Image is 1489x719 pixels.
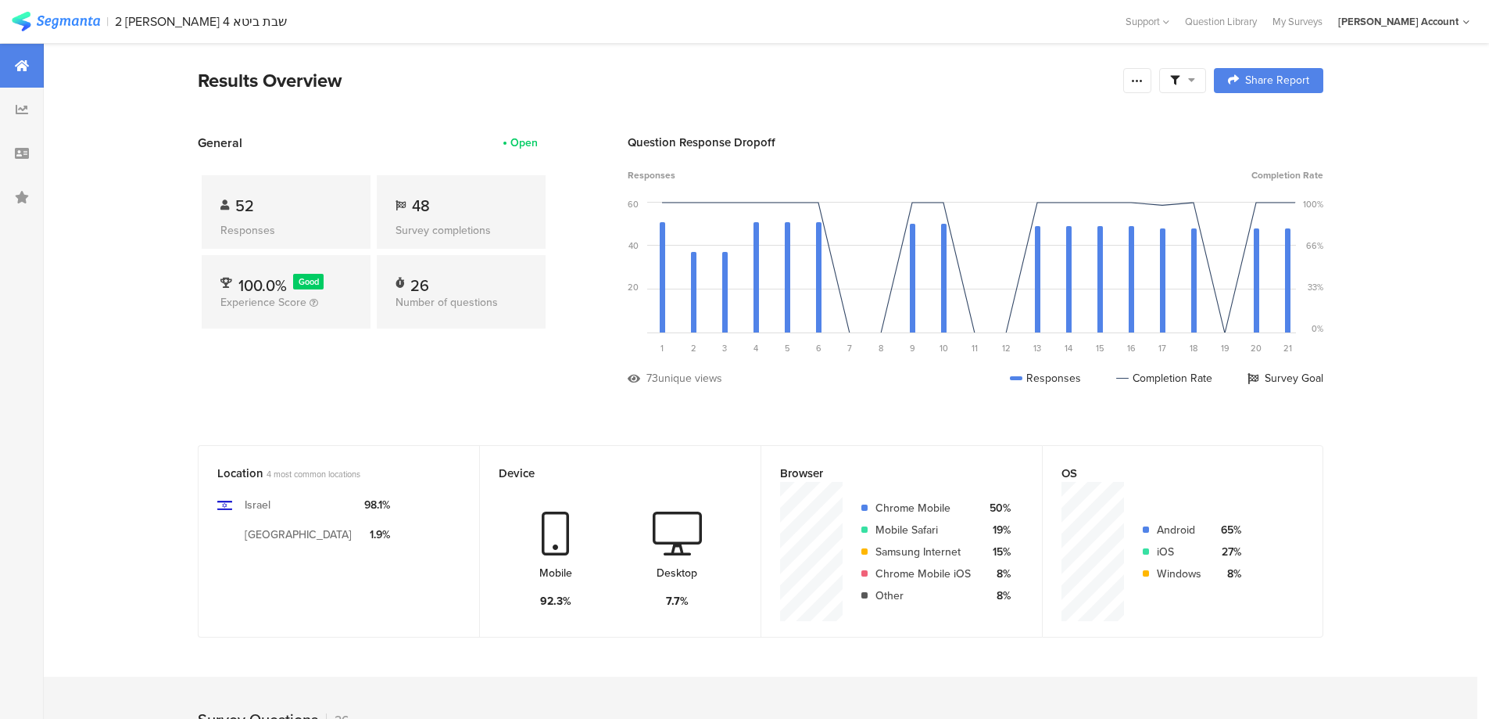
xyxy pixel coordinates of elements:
div: 33% [1308,281,1323,293]
div: 0% [1312,322,1323,335]
span: 9 [910,342,915,354]
span: Good [299,275,319,288]
div: Survey Goal [1247,370,1323,386]
div: Results Overview [198,67,1115,95]
div: 19% [983,522,1011,538]
span: 4 [753,342,758,354]
div: 66% [1306,239,1323,252]
span: 11 [972,342,978,354]
span: 6 [816,342,821,354]
span: 4 most common locations [267,468,360,480]
div: Location [217,465,435,482]
span: 7 [847,342,852,354]
span: 3 [722,342,727,354]
div: 20 [628,281,639,293]
div: Browser [780,465,997,482]
div: 15% [983,544,1011,560]
div: 8% [983,566,1011,582]
span: 20 [1251,342,1262,354]
span: 19 [1221,342,1229,354]
span: Experience Score [220,294,306,311]
div: Device [499,465,716,482]
div: Mobile Safari [875,522,971,538]
div: Completion Rate [1116,370,1212,386]
div: Chrome Mobile iOS [875,566,971,582]
div: 92.3% [540,593,571,609]
div: Question Response Dropoff [628,134,1323,151]
img: segmanta logo [12,12,100,31]
span: 16 [1127,342,1136,354]
div: Responses [1010,370,1081,386]
span: Completion Rate [1251,168,1323,182]
div: 73 [646,370,658,386]
span: 5 [785,342,790,354]
div: Android [1157,522,1201,538]
div: [PERSON_NAME] Account [1338,14,1459,29]
span: 17 [1158,342,1166,354]
div: 60 [628,198,639,210]
a: My Surveys [1265,14,1330,29]
span: 13 [1033,342,1041,354]
div: Chrome Mobile [875,500,971,516]
span: 1 [660,342,664,354]
div: 1.9% [364,527,390,543]
div: Survey completions [396,222,527,239]
span: Share Report [1245,75,1309,86]
span: 12 [1002,342,1011,354]
span: 18 [1190,342,1197,354]
div: iOS [1157,544,1201,560]
div: Responses [220,222,352,239]
div: Support [1126,9,1169,34]
div: 7.7% [666,593,689,609]
div: Mobile [539,565,572,581]
span: 8 [879,342,883,354]
span: 52 [235,194,254,217]
span: 21 [1283,342,1292,354]
div: 100% [1303,198,1323,210]
span: 14 [1065,342,1072,354]
div: Open [510,135,538,151]
div: | [106,13,109,31]
div: 26 [410,274,429,289]
span: 100.0% [238,274,287,297]
span: 2 [691,342,696,354]
div: 98.1% [364,497,390,513]
span: 48 [412,194,430,217]
div: Windows [1157,566,1201,582]
div: 8% [983,588,1011,604]
div: Other [875,588,971,604]
div: [GEOGRAPHIC_DATA] [245,527,352,543]
span: 10 [940,342,948,354]
div: 27% [1214,544,1241,560]
div: Samsung Internet [875,544,971,560]
a: Question Library [1177,14,1265,29]
span: General [198,134,242,152]
div: OS [1061,465,1278,482]
div: 65% [1214,522,1241,538]
div: 50% [983,500,1011,516]
span: 15 [1096,342,1104,354]
div: unique views [658,370,722,386]
div: 8% [1214,566,1241,582]
span: Number of questions [396,294,498,311]
span: Responses [628,168,675,182]
div: Desktop [657,565,697,581]
div: 2 [PERSON_NAME] 4 שבת ביטא [115,14,287,29]
div: Israel [245,497,270,513]
div: 40 [628,239,639,252]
